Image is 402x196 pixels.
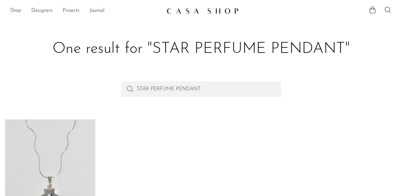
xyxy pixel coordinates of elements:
a: Designers [31,7,52,15]
a: Shop [10,7,21,15]
a: Journal [90,7,105,15]
input: Perform a search [121,81,281,97]
a: Projects [63,7,79,15]
h1: One result for "STAR PERFUME PENDANT" [10,39,392,59]
ul: NEW HEADER MENU [10,5,162,16]
nav: Desktop navigation [10,5,162,16]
